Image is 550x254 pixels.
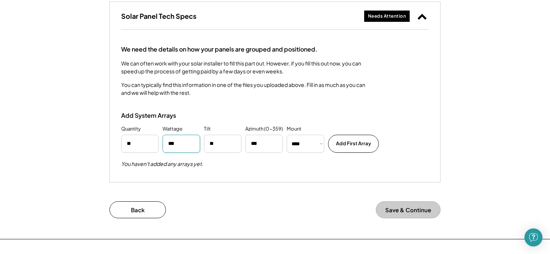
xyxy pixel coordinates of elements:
div: You can typically find this information in one of the files you uploaded above. Fill in as much a... [121,81,366,97]
button: Back [109,201,166,218]
div: Wattage [163,125,182,133]
div: Azimuth (0-359) [245,125,283,133]
div: You haven't added any arrays yet. [121,160,203,167]
div: Needs Attention [368,13,406,20]
div: Tilt [204,125,211,133]
div: We can often work with your solar installer to fill this part out. However, if you fill this out ... [121,59,366,75]
div: We need the details on how your panels are grouped and positioned. [121,45,318,54]
h3: Solar Panel Tech Specs [121,12,196,20]
div: Add System Arrays [121,112,196,120]
button: Save & Continue [376,201,441,218]
div: Mount [287,125,301,133]
div: Open Intercom Messenger [524,228,542,246]
div: Quantity [121,125,141,133]
button: Add First Array [328,135,379,153]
